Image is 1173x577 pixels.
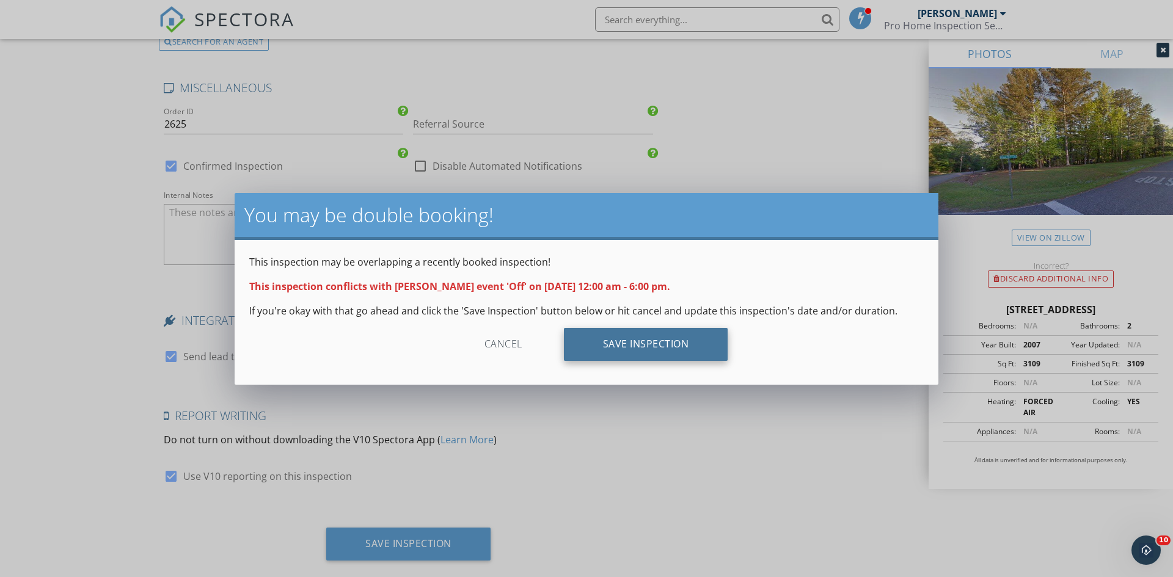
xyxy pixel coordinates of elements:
div: Save Inspection [564,328,728,361]
p: If you're okay with that go ahead and click the 'Save Inspection' button below or hit cancel and ... [249,303,924,318]
iframe: Intercom live chat [1131,535,1161,565]
div: Cancel [445,328,561,361]
h2: You may be double booking! [244,203,929,227]
span: 10 [1157,535,1171,545]
strong: This inspection conflicts with [PERSON_NAME] event 'Off' on [DATE] 12:00 am - 6:00 pm. [249,280,670,293]
p: This inspection may be overlapping a recently booked inspection! [249,255,924,269]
